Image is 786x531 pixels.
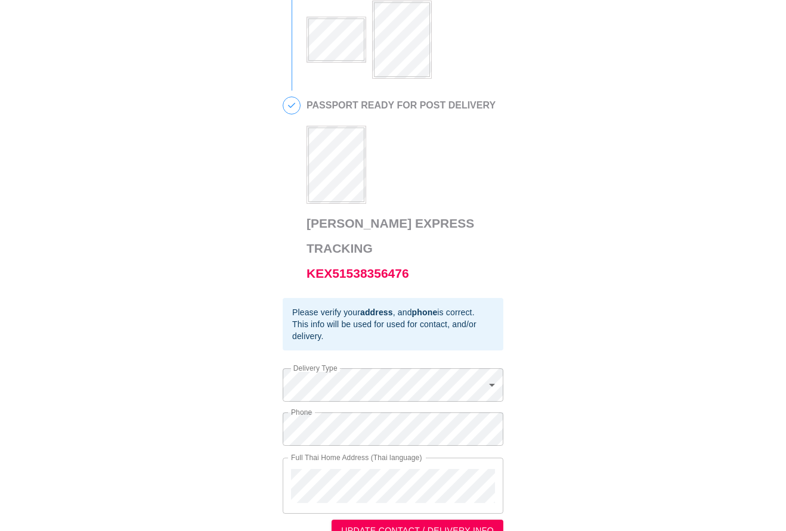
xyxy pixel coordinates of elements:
div: This info will be used for used for contact, and/or delivery. [292,318,494,342]
b: phone [412,308,438,317]
div: Please verify your , and is correct. [292,306,494,318]
span: 5 [283,97,300,114]
a: KEX51538356476 [307,266,409,280]
h3: [PERSON_NAME] Express Tracking [307,211,497,286]
b: address [360,308,393,317]
h2: PASSPORT READY FOR POST DELIVERY [307,100,497,111]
